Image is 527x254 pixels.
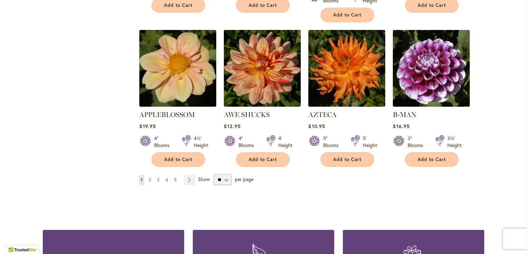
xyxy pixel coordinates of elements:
img: B-MAN [393,30,470,107]
div: 3½' Height [447,135,461,149]
button: Add to Cart [151,152,205,167]
img: AZTECA [308,30,385,107]
button: Add to Cart [405,152,459,167]
a: APPLEBLOSSOM [139,110,195,119]
span: $19.95 [139,123,156,129]
span: Add to Cart [249,2,277,8]
span: Show [198,176,210,182]
a: 4 [164,175,170,185]
span: Add to Cart [249,157,277,162]
span: 5 [174,177,177,182]
div: 5" Blooms [323,135,342,149]
a: AZTECA [308,102,385,108]
a: B-MAN [393,110,417,119]
div: 4" Blooms [154,135,173,149]
span: per page [235,176,253,182]
button: Add to Cart [320,152,374,167]
div: 4' Height [278,135,292,149]
a: AWE SHUCKS [224,110,270,119]
span: Add to Cart [164,2,192,8]
div: 5' Height [363,135,377,149]
a: 2 [147,175,152,185]
span: Add to Cart [333,12,361,18]
a: APPLEBLOSSOM [139,102,216,108]
iframe: Launch Accessibility Center [5,230,24,249]
span: Add to Cart [333,157,361,162]
a: 3 [155,175,161,185]
span: 2 [149,177,151,182]
span: $12.95 [224,123,240,129]
a: 5 [172,175,178,185]
a: B-MAN [393,102,470,108]
img: APPLEBLOSSOM [139,30,216,107]
a: AZTECA [308,110,337,119]
img: AWE SHUCKS [224,30,301,107]
span: 4 [166,177,168,182]
span: $10.95 [308,123,325,129]
span: 3 [157,177,159,182]
span: Add to Cart [418,2,446,8]
div: 3" Blooms [408,135,427,149]
div: 4" Blooms [239,135,258,149]
span: Add to Cart [418,157,446,162]
span: Add to Cart [164,157,192,162]
button: Add to Cart [320,8,374,22]
div: 4½' Height [194,135,208,149]
a: AWE SHUCKS [224,102,301,108]
span: $16.95 [393,123,409,129]
button: Add to Cart [236,152,290,167]
span: 1 [141,177,142,182]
